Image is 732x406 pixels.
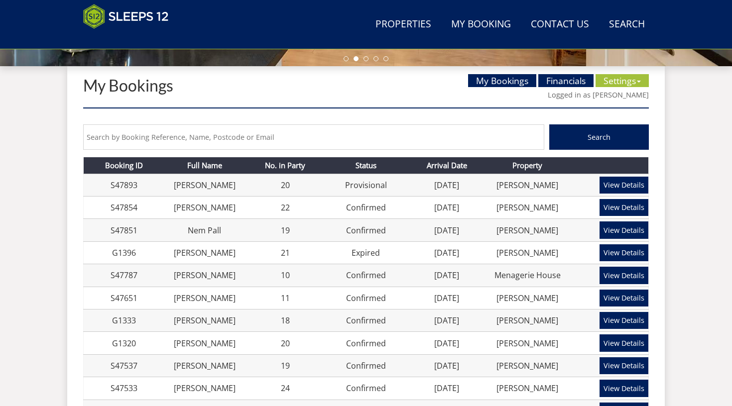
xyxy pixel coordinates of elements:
[174,270,236,281] a: [PERSON_NAME]
[434,225,459,236] a: [DATE]
[78,35,183,43] iframe: Customer reviews powered by Trustpilot
[174,293,236,304] a: [PERSON_NAME]
[549,124,649,150] button: Search
[600,221,648,238] a: View Details
[326,157,406,174] th: Status
[346,293,386,304] a: Confirmed
[434,360,459,371] a: [DATE]
[371,13,435,36] a: Properties
[281,202,290,213] a: 22
[112,338,136,349] a: G1320
[600,199,648,216] a: View Details
[496,293,558,304] a: [PERSON_NAME]
[345,180,387,191] a: Provisional
[281,383,290,394] a: 24
[83,76,173,95] a: My Bookings
[600,267,648,284] a: View Details
[496,383,558,394] a: [PERSON_NAME]
[434,383,459,394] a: [DATE]
[111,270,137,281] a: S47787
[83,124,544,150] input: Search by Booking Reference, Name, Postcode or Email
[496,225,558,236] a: [PERSON_NAME]
[174,383,236,394] a: [PERSON_NAME]
[281,270,290,281] a: 10
[346,225,386,236] a: Confirmed
[434,315,459,326] a: [DATE]
[281,247,290,258] a: 21
[174,247,236,258] a: [PERSON_NAME]
[600,357,648,374] a: View Details
[281,225,290,236] a: 19
[548,90,649,100] a: Logged in as [PERSON_NAME]
[346,315,386,326] a: Confirmed
[174,338,236,349] a: [PERSON_NAME]
[111,383,137,394] a: S47533
[434,293,459,304] a: [DATE]
[112,247,136,258] a: G1396
[245,157,326,174] th: No. in Party
[174,180,236,191] a: [PERSON_NAME]
[496,338,558,349] a: [PERSON_NAME]
[434,202,459,213] a: [DATE]
[111,202,137,213] a: S47854
[468,74,536,87] a: My Bookings
[496,202,558,213] a: [PERSON_NAME]
[188,225,221,236] a: Nem Pall
[281,293,290,304] a: 11
[600,290,648,306] a: View Details
[346,270,386,281] a: Confirmed
[527,13,593,36] a: Contact Us
[174,202,236,213] a: [PERSON_NAME]
[111,360,137,371] a: S47537
[496,315,558,326] a: [PERSON_NAME]
[281,360,290,371] a: 19
[434,270,459,281] a: [DATE]
[538,74,594,87] a: Financials
[111,180,137,191] a: S47893
[406,157,487,174] th: Arrival Date
[281,338,290,349] a: 20
[605,13,649,36] a: Search
[434,247,459,258] a: [DATE]
[346,383,386,394] a: Confirmed
[600,312,648,329] a: View Details
[496,180,558,191] a: [PERSON_NAME]
[600,177,648,194] a: View Details
[111,293,137,304] a: S47651
[447,13,515,36] a: My Booking
[600,334,648,351] a: View Details
[111,225,137,236] a: S47851
[346,202,386,213] a: Confirmed
[83,4,169,29] img: Sleeps 12
[174,315,236,326] a: [PERSON_NAME]
[588,132,610,142] span: Search
[346,338,386,349] a: Confirmed
[352,247,380,258] a: Expired
[494,270,561,281] a: Menagerie House
[487,157,568,174] th: Property
[434,338,459,349] a: [DATE]
[496,247,558,258] a: [PERSON_NAME]
[596,74,649,87] a: Settings
[281,180,290,191] a: 20
[600,380,648,397] a: View Details
[84,157,164,174] th: Booking ID
[496,360,558,371] a: [PERSON_NAME]
[434,180,459,191] a: [DATE]
[174,360,236,371] a: [PERSON_NAME]
[600,244,648,261] a: View Details
[346,360,386,371] a: Confirmed
[112,315,136,326] a: G1333
[164,157,245,174] th: Full Name
[281,315,290,326] a: 18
